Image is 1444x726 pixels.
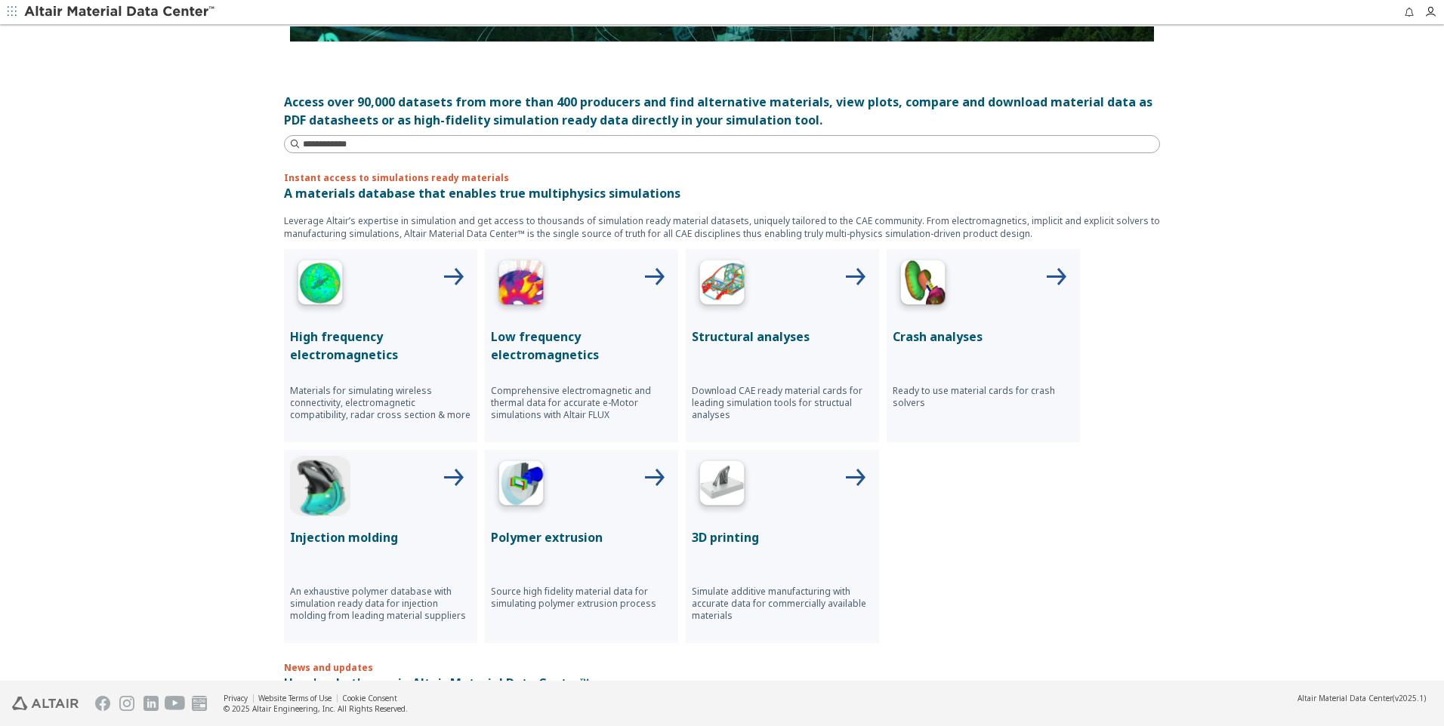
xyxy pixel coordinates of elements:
[491,385,672,421] p: Comprehensive electromagnetic and thermal data for accurate e-Motor simulations with Altair FLUX
[290,586,471,622] p: An exhaustive polymer database with simulation ready data for injection molding from leading mate...
[1297,693,1426,703] div: (v2025.1)
[692,385,873,421] p: Download CAE ready material cards for leading simulation tools for structual analyses
[893,328,1074,346] p: Crash analyses
[491,586,672,610] p: Source high fidelity material data for simulating polymer extrusion process
[491,528,672,546] p: Polymer extrusion
[491,255,551,315] img: Low Frequency Icon
[290,328,471,364] p: High frequency electromagnetics
[284,184,1160,202] p: A materials database that enables true multiphysics simulations
[290,528,471,546] p: Injection molding
[692,456,752,516] img: 3D Printing Icon
[284,214,1160,240] p: Leverage Altair’s expertise in simulation and get access to thousands of simulation ready materia...
[1297,693,1393,703] span: Altair Material Data Center
[692,528,873,546] p: 3D printing
[491,328,672,364] p: Low frequency electromagnetics
[692,328,873,346] p: Structural analyses
[284,450,477,643] button: Injection Molding IconInjection moldingAn exhaustive polymer database with simulation ready data ...
[224,693,248,703] a: Privacy
[258,693,332,703] a: Website Terms of Use
[284,249,477,442] button: High Frequency IconHigh frequency electromagneticsMaterials for simulating wireless connectivity,...
[290,255,350,315] img: High Frequency Icon
[485,450,678,643] button: Polymer Extrusion IconPolymer extrusionSource high fidelity material data for simulating polymer ...
[284,674,1160,692] p: Here's what's new in Altair Material Data Center™
[686,450,879,643] button: 3D Printing Icon3D printingSimulate additive manufacturing with accurate data for commercially av...
[284,93,1160,129] div: Access over 90,000 datasets from more than 400 producers and find alternative materials, view plo...
[284,171,1160,184] p: Instant access to simulations ready materials
[893,255,953,315] img: Crash Analyses Icon
[893,385,1074,409] p: Ready to use material cards for crash solvers
[24,5,217,20] img: Altair Material Data Center
[686,249,879,442] button: Structural Analyses IconStructural analysesDownload CAE ready material cards for leading simulati...
[342,693,397,703] a: Cookie Consent
[12,697,79,710] img: Altair Engineering
[887,249,1080,442] button: Crash Analyses IconCrash analysesReady to use material cards for crash solvers
[290,385,471,421] p: Materials for simulating wireless connectivity, electromagnetic compatibility, radar cross sectio...
[491,456,551,516] img: Polymer Extrusion Icon
[290,456,350,516] img: Injection Molding Icon
[692,255,752,315] img: Structural Analyses Icon
[692,586,873,622] p: Simulate additive manufacturing with accurate data for commercially available materials
[284,661,1160,674] p: News and updates
[485,249,678,442] button: Low Frequency IconLow frequency electromagneticsComprehensive electromagnetic and thermal data fo...
[224,703,408,714] div: © 2025 Altair Engineering, Inc. All Rights Reserved.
